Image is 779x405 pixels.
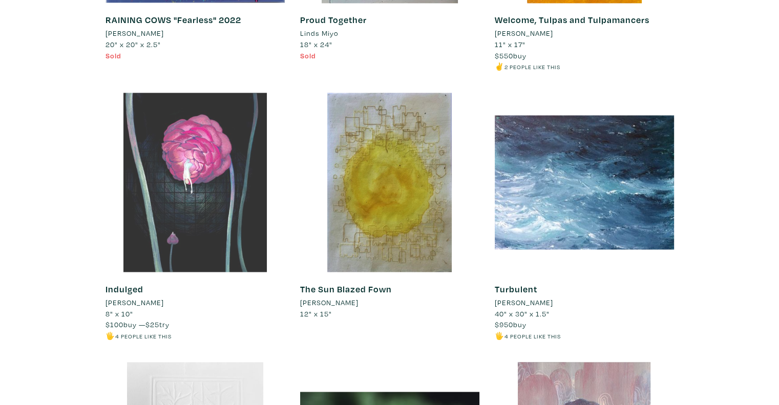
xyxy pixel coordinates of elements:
[300,14,367,26] a: Proud Together
[495,14,649,26] a: Welcome, Tulpas and Tulpamancers
[495,283,537,295] a: Turbulent
[300,297,359,308] li: [PERSON_NAME]
[300,309,332,318] span: 12" x 15"
[495,51,513,60] span: $550
[495,297,553,308] li: [PERSON_NAME]
[495,319,513,329] span: $950
[495,28,553,39] li: [PERSON_NAME]
[495,309,550,318] span: 40" x 30" x 1.5"
[495,330,674,342] li: 🖐️
[504,63,560,71] small: 2 people like this
[106,330,285,342] li: 🖐️
[495,61,674,72] li: ✌️
[495,297,674,308] a: [PERSON_NAME]
[300,28,479,39] a: Linds Miyo
[106,283,143,295] a: Indulged
[106,297,164,308] li: [PERSON_NAME]
[106,319,170,329] span: buy — try
[106,297,285,308] a: [PERSON_NAME]
[106,14,241,26] a: RAINING COWS "Fearless" 2022
[145,319,159,329] span: $25
[300,28,339,39] li: Linds Miyo
[495,28,674,39] a: [PERSON_NAME]
[115,332,172,340] small: 4 people like this
[300,297,479,308] a: [PERSON_NAME]
[495,51,527,60] span: buy
[504,332,561,340] small: 4 people like this
[106,39,161,49] span: 20" x 20" x 2.5"
[106,51,121,60] span: Sold
[300,51,316,60] span: Sold
[106,28,285,39] a: [PERSON_NAME]
[106,319,123,329] span: $100
[300,283,392,295] a: The Sun Blazed Fown
[495,319,527,329] span: buy
[300,39,332,49] span: 18" x 24"
[495,39,525,49] span: 11" x 17"
[106,28,164,39] li: [PERSON_NAME]
[106,309,133,318] span: 8" x 10"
